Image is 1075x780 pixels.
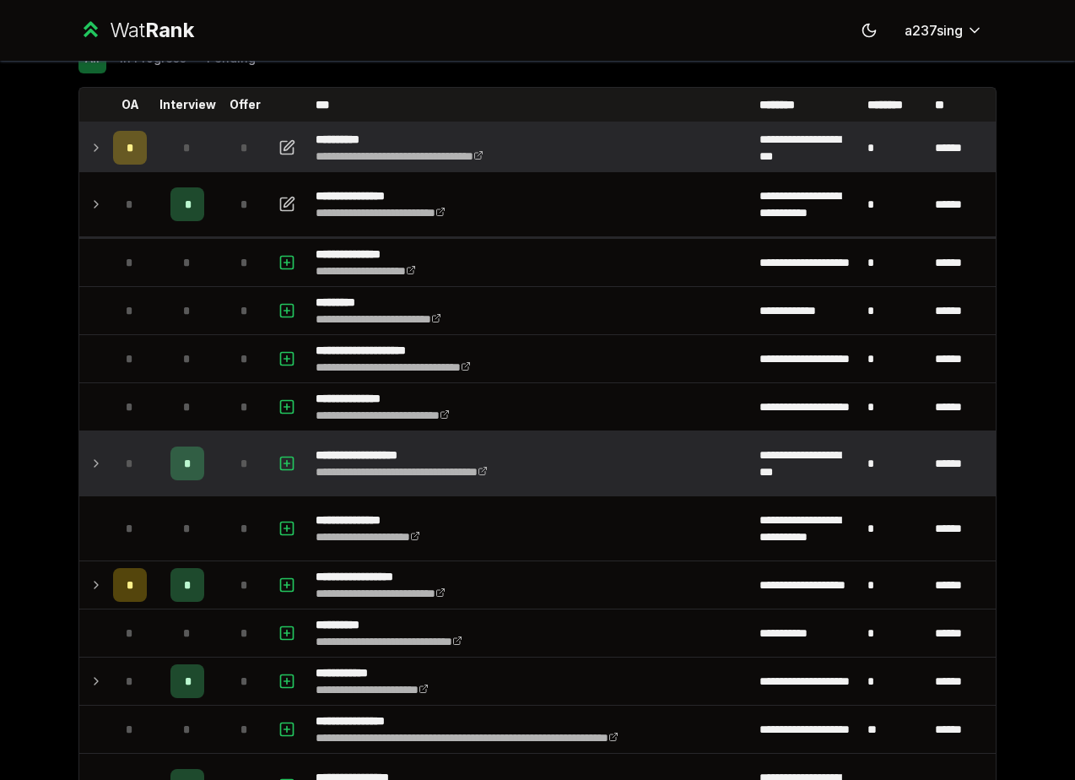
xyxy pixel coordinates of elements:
div: Wat [110,17,194,44]
p: OA [122,96,139,113]
span: Rank [145,18,194,42]
span: a237sing [905,20,963,41]
a: WatRank [78,17,194,44]
p: Offer [230,96,261,113]
button: a237sing [891,15,997,46]
p: Interview [159,96,216,113]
